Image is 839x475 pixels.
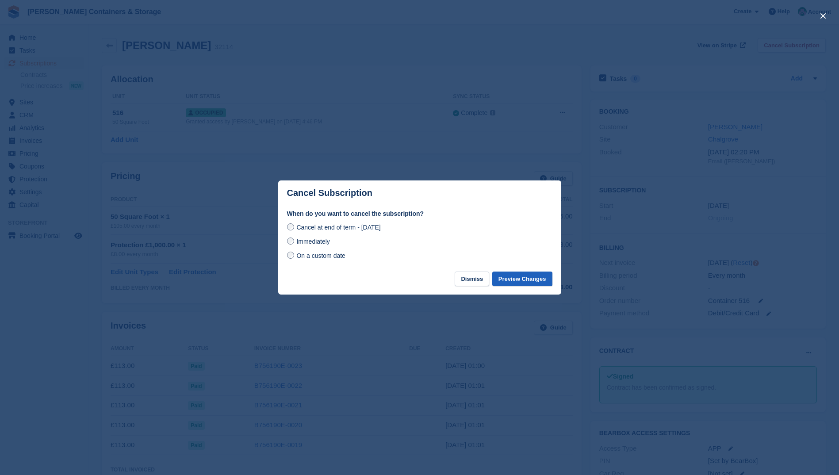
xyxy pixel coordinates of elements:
label: When do you want to cancel the subscription? [287,209,552,218]
input: On a custom date [287,252,294,259]
span: On a custom date [296,252,345,259]
button: Preview Changes [492,272,552,286]
p: Cancel Subscription [287,188,372,198]
input: Immediately [287,237,294,245]
button: close [816,9,830,23]
span: Immediately [296,238,329,245]
span: Cancel at end of term - [DATE] [296,224,380,231]
input: Cancel at end of term - [DATE] [287,223,294,230]
button: Dismiss [455,272,489,286]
